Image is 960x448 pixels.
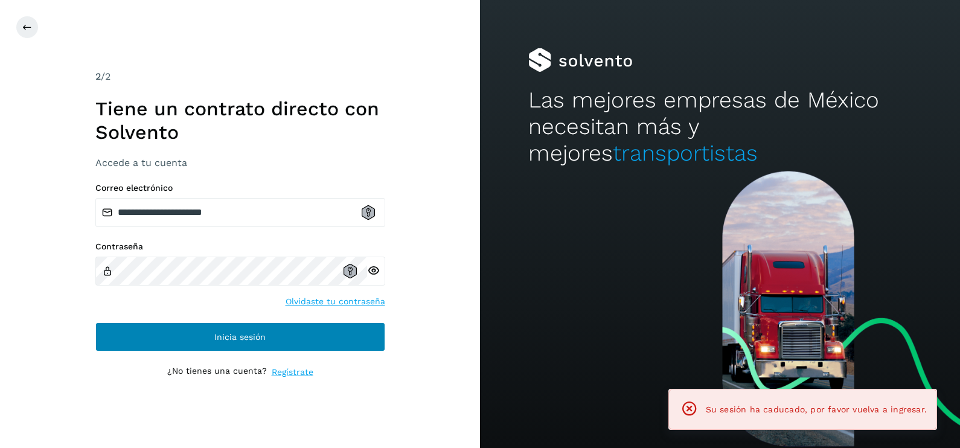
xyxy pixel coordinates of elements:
label: Contraseña [95,242,385,252]
h2: Las mejores empresas de México necesitan más y mejores [528,87,912,167]
label: Correo electrónico [95,183,385,193]
div: /2 [95,69,385,84]
span: Inicia sesión [214,333,266,341]
button: Inicia sesión [95,322,385,351]
span: Su sesión ha caducado, por favor vuelva a ingresar. [706,405,927,414]
p: ¿No tienes una cuenta? [167,366,267,379]
a: Olvidaste tu contraseña [286,295,385,308]
a: Regístrate [272,366,313,379]
span: 2 [95,71,101,82]
span: transportistas [613,140,758,166]
h1: Tiene un contrato directo con Solvento [95,97,385,144]
h3: Accede a tu cuenta [95,157,385,168]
